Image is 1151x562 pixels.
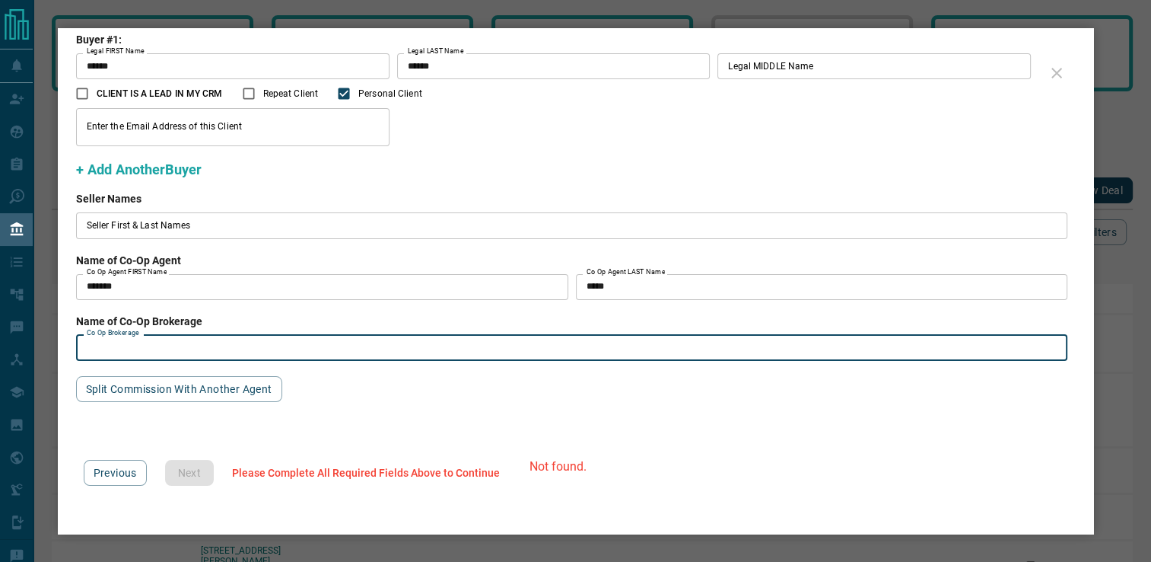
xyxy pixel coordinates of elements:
label: Co Op Agent FIRST Name [87,267,167,277]
span: Repeat Client [263,87,318,101]
button: Previous [84,460,147,486]
button: Split Commission With Another Agent [76,376,282,402]
span: CLIENT IS A LEAD IN MY CRM [97,87,223,101]
h3: Buyer #1: [76,34,1039,46]
span: Please Complete All Required Fields Above to Continue [232,467,500,479]
label: Legal LAST Name [408,46,463,56]
h3: Name of Co-Op Agent [76,254,1076,267]
p: Not found. [529,459,587,474]
span: + Add AnotherBuyer [76,161,202,177]
h3: Seller Names [76,193,1076,205]
h3: Name of Co-Op Brokerage [76,315,1076,327]
label: Legal FIRST Name [87,46,145,56]
label: Co Op Agent LAST Name [587,267,665,277]
span: Personal Client [358,87,422,101]
label: Co Op Brokerage [87,328,139,338]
